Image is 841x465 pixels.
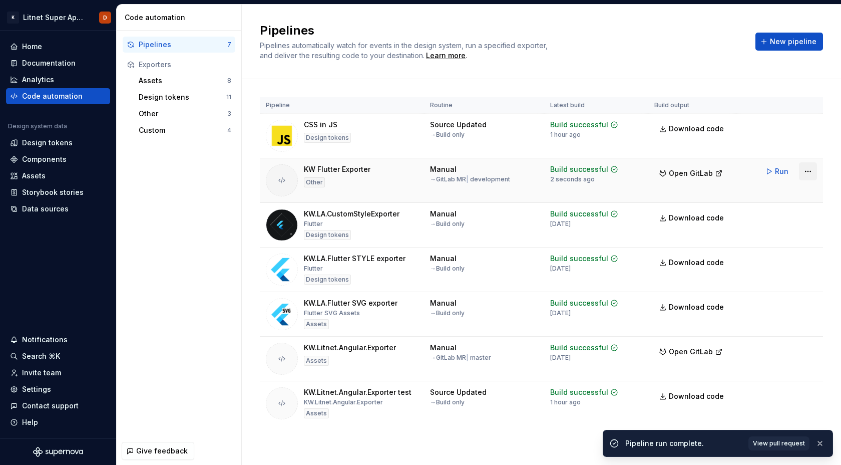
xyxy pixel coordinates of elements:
div: Design tokens [22,138,73,148]
div: Manual [430,343,457,353]
div: 1 hour ago [550,398,581,406]
span: . [425,52,467,60]
div: → Build only [430,309,465,317]
a: Assets [6,168,110,184]
th: Routine [424,97,544,114]
div: Assets [22,171,46,181]
a: Download code [654,298,730,316]
button: Open GitLab [654,343,727,361]
a: Open GitLab [654,170,727,179]
div: [DATE] [550,309,571,317]
a: Analytics [6,72,110,88]
div: KW.LA.Flutter SVG exporter [304,298,397,308]
div: Exporters [139,60,231,70]
span: Download code [669,258,724,268]
div: Custom [139,125,227,135]
a: Code automation [6,88,110,104]
div: Flutter [304,220,323,228]
a: Settings [6,381,110,397]
button: Pipelines7 [123,37,235,53]
span: Download code [669,302,724,312]
div: Pipelines [139,40,227,50]
a: Download code [654,120,730,138]
div: 2 seconds ago [550,175,595,183]
th: Pipeline [260,97,424,114]
span: View pull request [753,439,805,447]
a: Download code [654,254,730,272]
div: KW Flutter Exporter [304,164,370,174]
div: Data sources [22,204,69,214]
div: 8 [227,77,231,85]
div: Design tokens [304,133,351,143]
div: Manual [430,164,457,174]
button: Give feedback [122,442,194,460]
div: Other [139,109,227,119]
div: Build successful [550,120,608,130]
div: Settings [22,384,51,394]
a: Download code [654,387,730,405]
a: Learn more [426,51,466,61]
th: Build output [648,97,736,114]
div: 11 [226,93,231,101]
span: | [466,354,469,361]
div: → Build only [430,398,465,406]
span: New pipeline [770,37,816,47]
span: Pipelines automatically watch for events in the design system, run a specified exporter, and deli... [260,41,550,60]
div: Manual [430,209,457,219]
div: Invite team [22,368,61,378]
div: KW.Litnet.Angular.Exporter [304,343,396,353]
div: Assets [304,356,329,366]
div: → GitLab MR development [430,175,510,183]
span: Download code [669,391,724,401]
button: Other3 [135,106,235,122]
a: Design tokens [6,135,110,151]
div: [DATE] [550,220,571,228]
div: 1 hour ago [550,131,581,139]
div: Build successful [550,209,608,219]
div: → GitLab MR master [430,354,491,362]
div: Manual [430,298,457,308]
div: Litnet Super App 2.0. [23,13,87,23]
a: Storybook stories [6,184,110,200]
div: [DATE] [550,354,571,362]
button: Assets8 [135,73,235,89]
div: Flutter [304,265,323,273]
div: Documentation [22,58,76,68]
h2: Pipelines [260,23,743,39]
div: Code automation [125,13,237,23]
div: 7 [227,41,231,49]
button: Help [6,414,110,430]
div: Help [22,417,38,427]
div: Design tokens [304,275,351,285]
div: KW.Litnet.Angular.Exporter [304,398,383,406]
button: Run [760,162,795,180]
div: Home [22,42,42,52]
div: Pipeline run complete. [625,438,742,448]
div: Source Updated [430,387,487,397]
div: Build successful [550,254,608,264]
button: Custom4 [135,122,235,138]
button: Open GitLab [654,164,727,182]
button: Design tokens11 [135,89,235,105]
div: Assets [139,76,227,86]
div: KW.LA.Flutter STYLE exporter [304,254,405,264]
div: Build successful [550,298,608,308]
div: Other [304,177,325,187]
div: Assets [304,408,329,418]
div: K [7,12,19,24]
a: Home [6,39,110,55]
span: Open GitLab [669,168,713,178]
button: Contact support [6,398,110,414]
div: Design tokens [304,230,351,240]
div: Design tokens [139,92,226,102]
div: Storybook stories [22,187,84,197]
div: Manual [430,254,457,264]
svg: Supernova Logo [33,447,83,457]
a: Download code [654,209,730,227]
a: View pull request [748,436,809,450]
div: Analytics [22,75,54,85]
